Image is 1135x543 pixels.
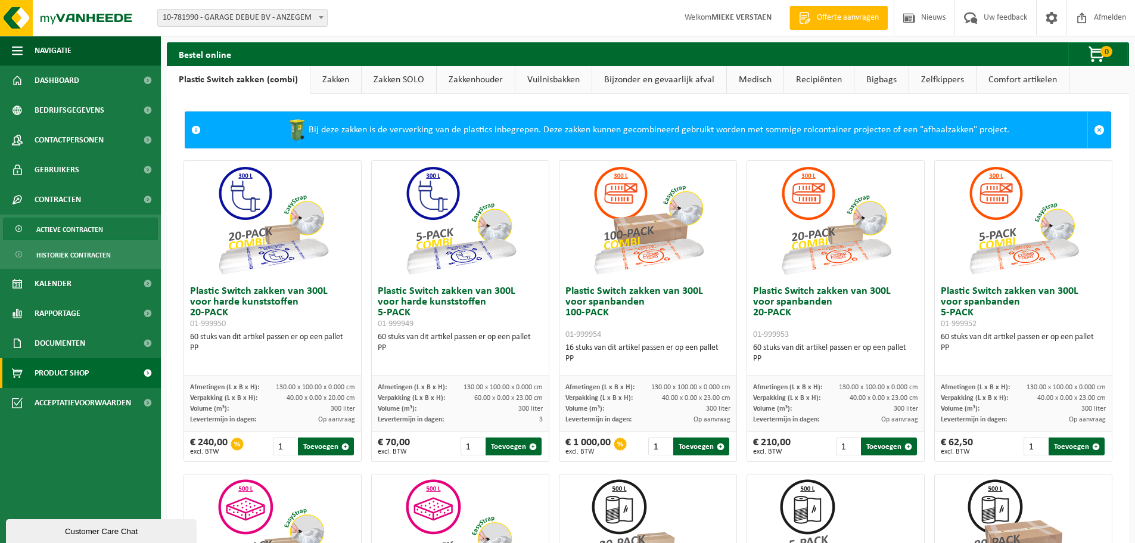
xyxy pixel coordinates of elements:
input: 1 [461,437,485,455]
span: Verpakking (L x B x H): [565,395,633,402]
a: Historiek contracten [3,243,158,266]
span: 40.00 x 0.00 x 23.00 cm [850,395,918,402]
span: 300 liter [518,405,543,412]
a: Zakkenhouder [437,66,515,94]
h3: Plastic Switch zakken van 300L voor harde kunststoffen 5-PACK [378,286,543,329]
div: € 70,00 [378,437,410,455]
button: Toevoegen [673,437,729,455]
img: 01-999949 [401,161,520,280]
button: Toevoegen [1049,437,1105,455]
span: Navigatie [35,36,71,66]
span: Levertermijn in dagen: [941,416,1007,423]
a: Offerte aanvragen [789,6,888,30]
h3: Plastic Switch zakken van 300L voor spanbanden 5-PACK [941,286,1106,329]
span: Verpakking (L x B x H): [378,395,445,402]
h2: Bestel online [167,42,243,66]
span: Gebruikers [35,155,79,185]
span: Offerte aanvragen [814,12,882,24]
span: Levertermijn in dagen: [565,416,632,423]
span: excl. BTW [190,448,228,455]
span: Dashboard [35,66,79,95]
div: 60 stuks van dit artikel passen er op een pallet [378,332,543,353]
button: 0 [1068,42,1128,66]
h3: Plastic Switch zakken van 300L voor spanbanden 20-PACK [753,286,918,340]
h3: Plastic Switch zakken van 300L voor spanbanden 100-PACK [565,286,730,340]
span: 01-999950 [190,319,226,328]
a: Bijzonder en gevaarlijk afval [592,66,726,94]
a: Sluit melding [1087,112,1111,148]
img: 01-999953 [776,161,895,280]
div: 60 stuks van dit artikel passen er op een pallet [753,343,918,364]
span: excl. BTW [565,448,611,455]
span: Op aanvraag [1069,416,1106,423]
span: Levertermijn in dagen: [378,416,444,423]
input: 1 [648,437,673,455]
span: Product Shop [35,358,89,388]
span: Op aanvraag [318,416,355,423]
span: Actieve contracten [36,218,103,241]
span: Levertermijn in dagen: [753,416,819,423]
input: 1 [1024,437,1048,455]
span: Verpakking (L x B x H): [941,395,1008,402]
span: Volume (m³): [753,405,792,412]
button: Toevoegen [298,437,354,455]
div: 60 stuks van dit artikel passen er op een pallet [941,332,1106,353]
div: € 240,00 [190,437,228,455]
span: Volume (m³): [565,405,604,412]
button: Toevoegen [861,437,917,455]
div: € 62,50 [941,437,973,455]
span: Op aanvraag [881,416,918,423]
div: PP [190,343,355,353]
button: Toevoegen [486,437,542,455]
span: Op aanvraag [694,416,730,423]
a: Zakken [310,66,361,94]
span: 01-999952 [941,319,977,328]
iframe: chat widget [6,517,199,543]
span: Contactpersonen [35,125,104,155]
span: excl. BTW [378,448,410,455]
strong: MIEKE VERSTAEN [711,13,772,22]
div: 16 stuks van dit artikel passen er op een pallet [565,343,730,364]
div: 60 stuks van dit artikel passen er op een pallet [190,332,355,353]
span: 130.00 x 100.00 x 0.000 cm [1027,384,1106,391]
span: 01-999949 [378,319,413,328]
span: 01-999953 [753,330,789,339]
span: Volume (m³): [378,405,416,412]
div: PP [941,343,1106,353]
span: 60.00 x 0.00 x 23.00 cm [474,395,543,402]
span: Afmetingen (L x B x H): [565,384,635,391]
a: Zakken SOLO [362,66,436,94]
a: Bigbags [854,66,909,94]
span: excl. BTW [941,448,973,455]
div: Bij deze zakken is de verwerking van de plastics inbegrepen. Deze zakken kunnen gecombineerd gebr... [207,112,1087,148]
span: 40.00 x 0.00 x 23.00 cm [662,395,730,402]
span: 0 [1100,46,1112,57]
img: WB-0240-HPE-GN-50.png [285,118,309,142]
span: Volume (m³): [941,405,979,412]
span: Contracten [35,185,81,215]
div: PP [378,343,543,353]
span: 130.00 x 100.00 x 0.000 cm [464,384,543,391]
a: Comfort artikelen [977,66,1069,94]
img: 01-999950 [213,161,332,280]
h3: Plastic Switch zakken van 300L voor harde kunststoffen 20-PACK [190,286,355,329]
span: Afmetingen (L x B x H): [753,384,822,391]
span: 130.00 x 100.00 x 0.000 cm [839,384,918,391]
span: 130.00 x 100.00 x 0.000 cm [276,384,355,391]
a: Recipiënten [784,66,854,94]
span: Afmetingen (L x B x H): [378,384,447,391]
span: Verpakking (L x B x H): [190,395,257,402]
span: excl. BTW [753,448,791,455]
span: Afmetingen (L x B x H): [190,384,259,391]
span: 40.00 x 0.00 x 23.00 cm [1037,395,1106,402]
span: 40.00 x 0.00 x 20.00 cm [287,395,355,402]
div: € 1 000,00 [565,437,611,455]
span: 3 [539,416,543,423]
span: 01-999954 [565,330,601,339]
span: 300 liter [1081,405,1106,412]
a: Actieve contracten [3,218,158,240]
div: PP [753,353,918,364]
span: Volume (m³): [190,405,229,412]
div: € 210,00 [753,437,791,455]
